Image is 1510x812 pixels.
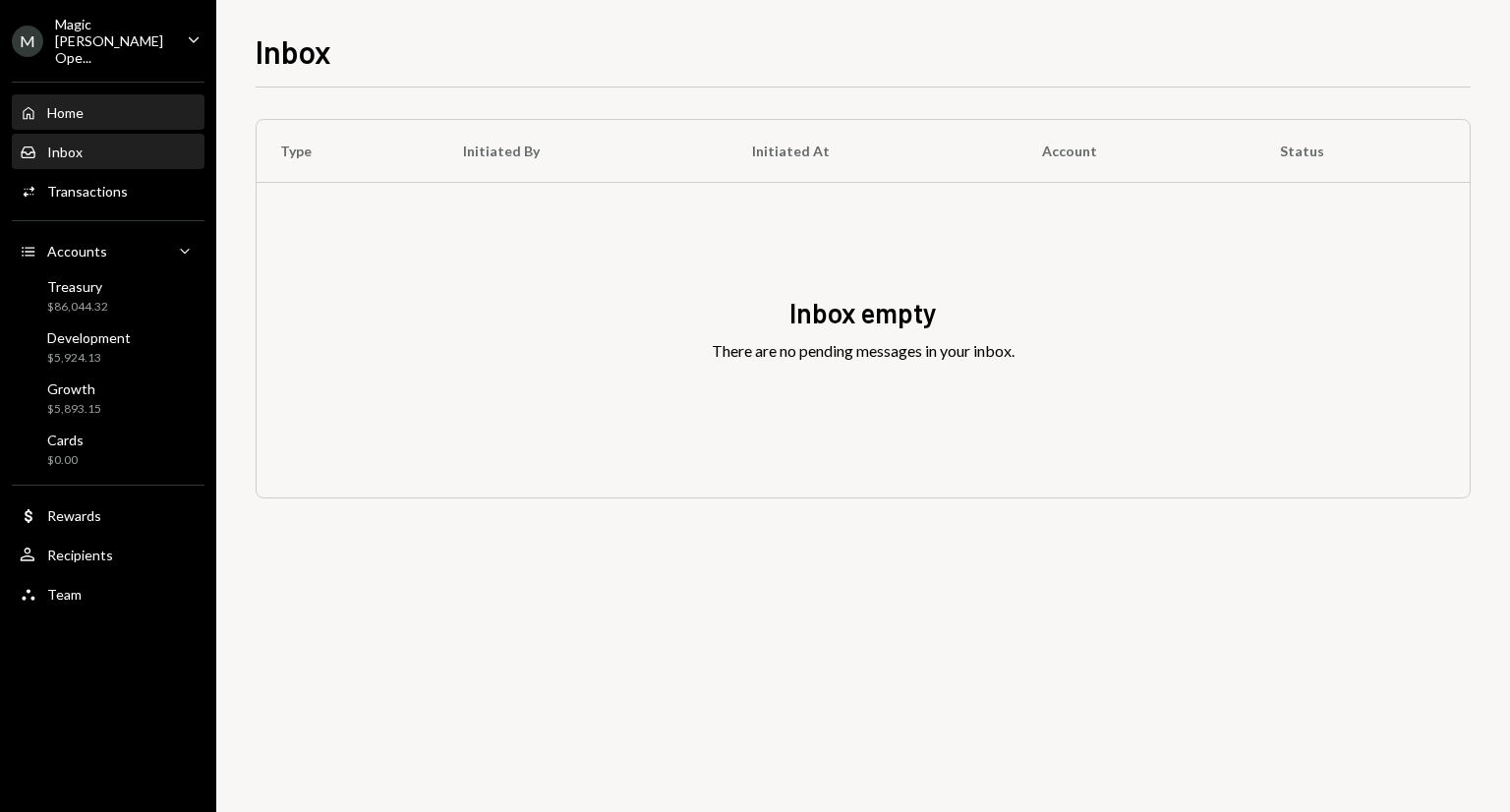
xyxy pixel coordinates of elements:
[1256,120,1470,183] th: Status
[257,120,439,183] th: Type
[55,16,171,66] div: Magic [PERSON_NAME] Ope...
[47,278,108,295] div: Treasury
[12,426,204,473] a: Cards$0.00
[12,576,204,611] a: Team
[47,350,131,367] div: $5,924.13
[47,507,101,524] div: Rewards
[728,120,1019,183] th: Initiated At
[12,173,204,208] a: Transactions
[12,26,43,57] div: M
[12,233,204,268] a: Accounts
[47,452,84,469] div: $0.00
[47,380,101,397] div: Growth
[47,144,83,160] div: Inbox
[12,537,204,572] a: Recipients
[47,299,108,316] div: $86,044.32
[47,329,131,346] div: Development
[1018,120,1256,183] th: Account
[12,134,204,169] a: Inbox
[12,272,204,319] a: Treasury$86,044.32
[256,31,331,71] h1: Inbox
[47,547,113,563] div: Recipients
[12,323,204,371] a: Development$5,924.13
[789,294,937,332] div: Inbox empty
[47,586,82,603] div: Team
[47,243,107,260] div: Accounts
[12,497,204,533] a: Rewards
[439,120,727,183] th: Initiated By
[12,94,204,130] a: Home
[12,375,204,422] a: Growth$5,893.15
[47,432,84,448] div: Cards
[712,339,1015,363] div: There are no pending messages in your inbox.
[47,104,84,121] div: Home
[47,401,101,418] div: $5,893.15
[47,183,128,200] div: Transactions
